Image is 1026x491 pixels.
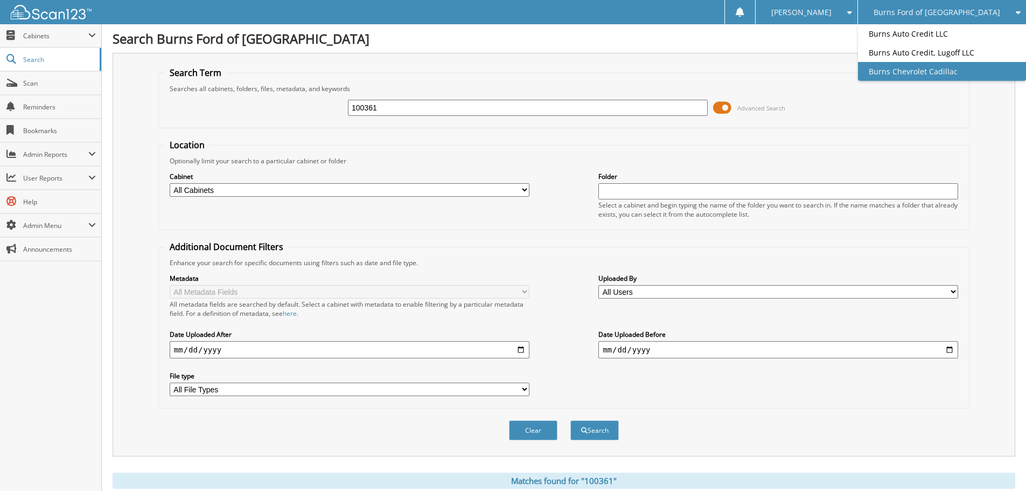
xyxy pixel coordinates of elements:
input: end [598,341,958,358]
a: Burns Auto Credit, Lugoff LLC [858,43,1026,62]
span: Bookmarks [23,126,96,135]
legend: Location [164,139,210,151]
span: User Reports [23,174,88,183]
div: Enhance your search for specific documents using filters such as date and file type. [164,258,964,267]
span: Announcements [23,245,96,254]
label: Uploaded By [598,274,958,283]
span: Cabinets [23,31,88,40]
label: Date Uploaded Before [598,330,958,339]
span: Advanced Search [737,104,785,112]
span: Reminders [23,102,96,112]
button: Search [570,420,619,440]
label: Metadata [170,274,529,283]
span: Admin Menu [23,221,88,230]
div: Matches found for "100361" [113,473,1015,489]
legend: Search Term [164,67,227,79]
label: Cabinet [170,172,529,181]
img: scan123-logo-white.svg [11,5,92,19]
div: Select a cabinet and begin typing the name of the folder you want to search in. If the name match... [598,200,958,219]
span: Scan [23,79,96,88]
iframe: Chat Widget [972,439,1026,491]
span: Search [23,55,94,64]
label: Folder [598,172,958,181]
span: Admin Reports [23,150,88,159]
div: All metadata fields are searched by default. Select a cabinet with metadata to enable filtering b... [170,300,529,318]
legend: Additional Document Filters [164,241,289,253]
button: Clear [509,420,557,440]
h1: Search Burns Ford of [GEOGRAPHIC_DATA] [113,30,1015,47]
span: Help [23,197,96,206]
a: Burns Auto Credit LLC [858,24,1026,43]
label: Date Uploaded After [170,330,529,339]
a: here [283,309,297,318]
label: File type [170,371,529,381]
a: Burns Chevrolet Cadillac [858,62,1026,81]
div: Searches all cabinets, folders, files, metadata, and keywords [164,84,964,93]
span: [PERSON_NAME] [771,9,832,16]
div: Optionally limit your search to a particular cabinet or folder [164,156,964,165]
input: start [170,341,529,358]
span: Burns Ford of [GEOGRAPHIC_DATA] [874,9,1000,16]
